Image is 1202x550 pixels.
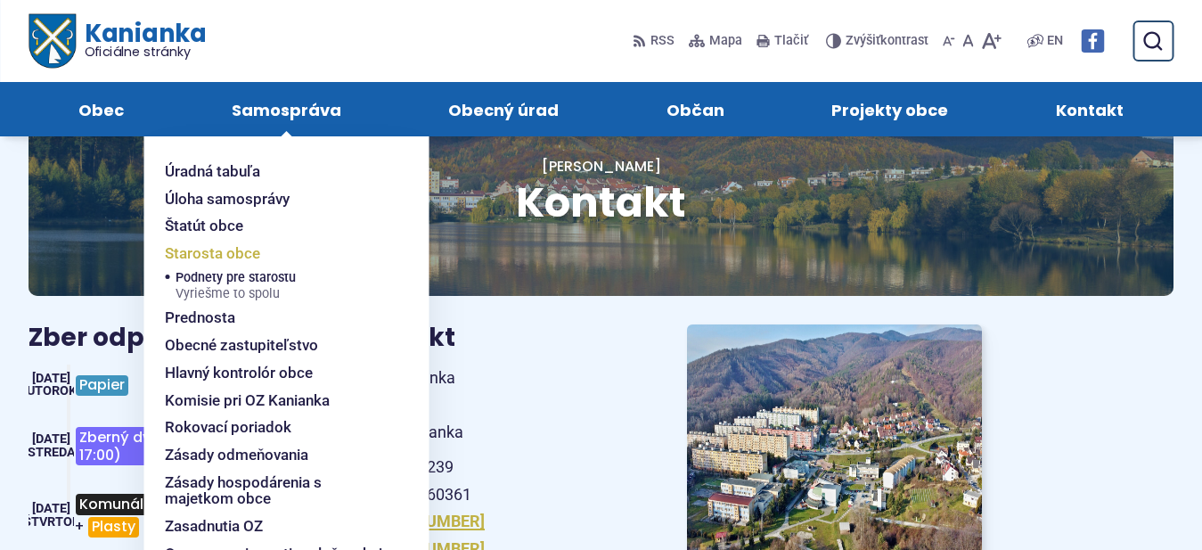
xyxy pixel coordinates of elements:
a: [PERSON_NAME] [542,156,661,176]
a: Zásady hospodárenia s majetkom obce [165,469,386,513]
span: [DATE] [32,431,70,447]
h3: Zber odpadu [29,324,292,352]
span: Projekty obce [831,82,948,136]
a: Zásady odmeňovania [165,441,386,469]
a: Úradná tabuľa [165,158,386,185]
a: Úloha samosprávy [165,185,386,213]
span: utorok [27,383,77,398]
span: Starosta obce [165,240,260,267]
span: Úradná tabuľa [165,158,260,185]
a: Štatút obce [165,212,386,240]
img: Prejsť na domovskú stránku [29,14,75,69]
span: Zasadnutia OZ [165,513,263,540]
span: Komisie pri OZ Kanianka [165,387,330,415]
button: Tlačiť [753,22,812,60]
a: Papier Kanianka [DATE] utorok [29,365,292,406]
span: Obec [78,82,124,136]
span: Úloha samosprávy [165,185,290,213]
a: Starosta obce [165,240,386,267]
span: EN [1047,30,1063,52]
span: Prednosta [165,304,235,332]
button: Zmenšiť veľkosť písma [939,22,959,60]
span: Zásady odmeňovania [165,441,308,469]
a: EN [1043,30,1067,52]
span: Vyriešme to spolu [176,287,296,301]
a: Samospráva [196,82,378,136]
h3: + [74,487,224,544]
a: Podnety pre starostuVyriešme to spolu [176,267,386,305]
h3: Kontakt [349,324,644,352]
span: Plasty [88,517,139,538]
button: Zväčšiť veľkosť písma [977,22,1005,60]
span: Samospráva [232,82,341,136]
span: Občan [666,82,724,136]
a: Komunálny odpad+Plasty Kanianka [DATE] štvrtok [29,487,292,544]
span: Kontakt [516,174,686,231]
span: Podnety pre starostu [176,267,296,305]
span: kontrast [846,34,928,49]
span: [DATE] [32,371,70,386]
span: Komunálny odpad [76,494,217,514]
span: RSS [650,30,675,52]
a: Komisie pri OZ Kanianka [165,387,386,415]
span: Hlavný kontrolór obce [165,359,313,387]
a: RSS [633,22,678,60]
a: Mapa [685,22,746,60]
a: Zasadnutia OZ [165,513,386,540]
a: Hlavný kontrolór obce [165,359,386,387]
span: Oficiálne stránky [84,45,206,58]
button: Zvýšiťkontrast [826,22,932,60]
a: Logo Kanianka, prejsť na domovskú stránku. [29,14,206,69]
a: Obec [43,82,160,136]
span: Papier [76,375,128,396]
a: Kontakt [1020,82,1160,136]
span: štvrtok [23,514,80,529]
span: Rokovací poriadok [165,414,291,441]
a: Obecné zastupiteľstvo [165,332,386,359]
span: Zvýšiť [846,33,880,48]
span: streda [28,445,76,460]
button: Nastaviť pôvodnú veľkosť písma [959,22,977,60]
span: Štatút obce [165,212,243,240]
a: Obecný úrad [413,82,595,136]
span: Obecné zastupiteľstvo [165,332,318,359]
a: Zberný dvor (9:00 - 17:00) Kanianka [DATE] streda [29,420,292,472]
span: Kontakt [1056,82,1124,136]
a: Prednosta [165,304,386,332]
p: IČO: 00518239 DIČ: 2021160361 [349,454,644,508]
span: Kanianka [75,21,205,59]
span: Tlačiť [774,34,808,49]
span: Obecný úrad [448,82,559,136]
a: Občan [631,82,761,136]
a: Rokovací poriadok [165,414,386,441]
span: Mapa [709,30,742,52]
a: Projekty obce [796,82,985,136]
span: Zberný dvor (9:00 - 17:00) [76,427,222,465]
span: [DATE] [32,501,70,516]
img: Prejsť na Facebook stránku [1081,29,1104,53]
